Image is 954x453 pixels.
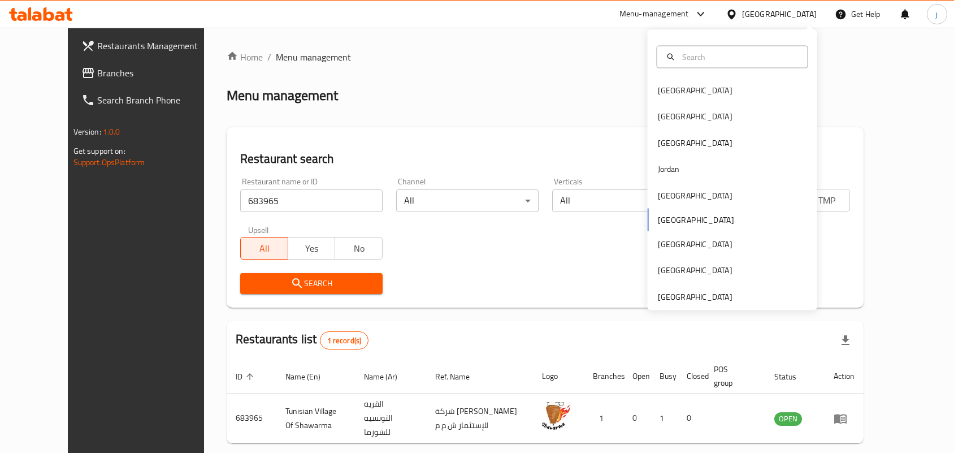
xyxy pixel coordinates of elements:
[364,370,412,383] span: Name (Ar)
[619,7,689,21] div: Menu-management
[542,402,570,430] img: Tunisian Village Of Shawarma
[240,150,850,167] h2: Restaurant search
[678,394,705,443] td: 0
[227,394,276,443] td: 683965
[227,87,338,105] h2: Menu management
[658,163,680,175] div: Jordan
[249,277,374,291] span: Search
[832,327,859,354] div: Export file
[236,331,368,350] h2: Restaurants list
[658,110,732,123] div: [GEOGRAPHIC_DATA]
[774,370,811,383] span: Status
[426,394,533,443] td: شركة [PERSON_NAME] للإستثمار ش م م
[834,412,855,425] div: Menu
[533,359,584,394] th: Logo
[658,238,732,251] div: [GEOGRAPHIC_DATA]
[623,394,651,443] td: 0
[73,124,101,139] span: Version:
[73,155,145,170] a: Support.OpsPlatform
[72,87,227,114] a: Search Branch Phone
[803,189,851,212] button: TMP
[584,394,623,443] td: 1
[245,240,284,257] span: All
[240,189,383,212] input: Search for restaurant name or ID..
[742,8,817,20] div: [GEOGRAPHIC_DATA]
[651,394,678,443] td: 1
[651,359,678,394] th: Busy
[936,8,938,20] span: j
[335,237,383,260] button: No
[552,189,695,212] div: All
[72,32,227,59] a: Restaurants Management
[808,192,846,209] span: TMP
[658,290,732,303] div: [GEOGRAPHIC_DATA]
[774,412,802,426] div: OPEN
[227,50,263,64] a: Home
[236,370,257,383] span: ID
[97,66,218,80] span: Branches
[288,237,336,260] button: Yes
[276,50,351,64] span: Menu management
[658,136,732,149] div: [GEOGRAPHIC_DATA]
[73,144,125,158] span: Get support on:
[340,240,378,257] span: No
[97,93,218,107] span: Search Branch Phone
[267,50,271,64] li: /
[623,359,651,394] th: Open
[825,359,864,394] th: Action
[240,237,288,260] button: All
[285,370,335,383] span: Name (En)
[714,363,752,390] span: POS group
[227,50,864,64] nav: breadcrumb
[227,359,864,443] table: enhanced table
[293,240,331,257] span: Yes
[658,189,732,201] div: [GEOGRAPHIC_DATA]
[396,189,539,212] div: All
[435,370,484,383] span: Ref. Name
[103,124,120,139] span: 1.0.0
[276,394,355,443] td: Tunisian Village Of Shawarma
[240,273,383,294] button: Search
[678,50,801,63] input: Search
[678,359,705,394] th: Closed
[774,412,802,425] span: OPEN
[97,39,218,53] span: Restaurants Management
[72,59,227,87] a: Branches
[355,394,426,443] td: القريه التونسيه للشورما
[658,84,732,97] div: [GEOGRAPHIC_DATA]
[320,331,369,350] div: Total records count
[584,359,623,394] th: Branches
[248,226,269,234] label: Upsell
[320,335,368,346] span: 1 record(s)
[658,264,732,277] div: [GEOGRAPHIC_DATA]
